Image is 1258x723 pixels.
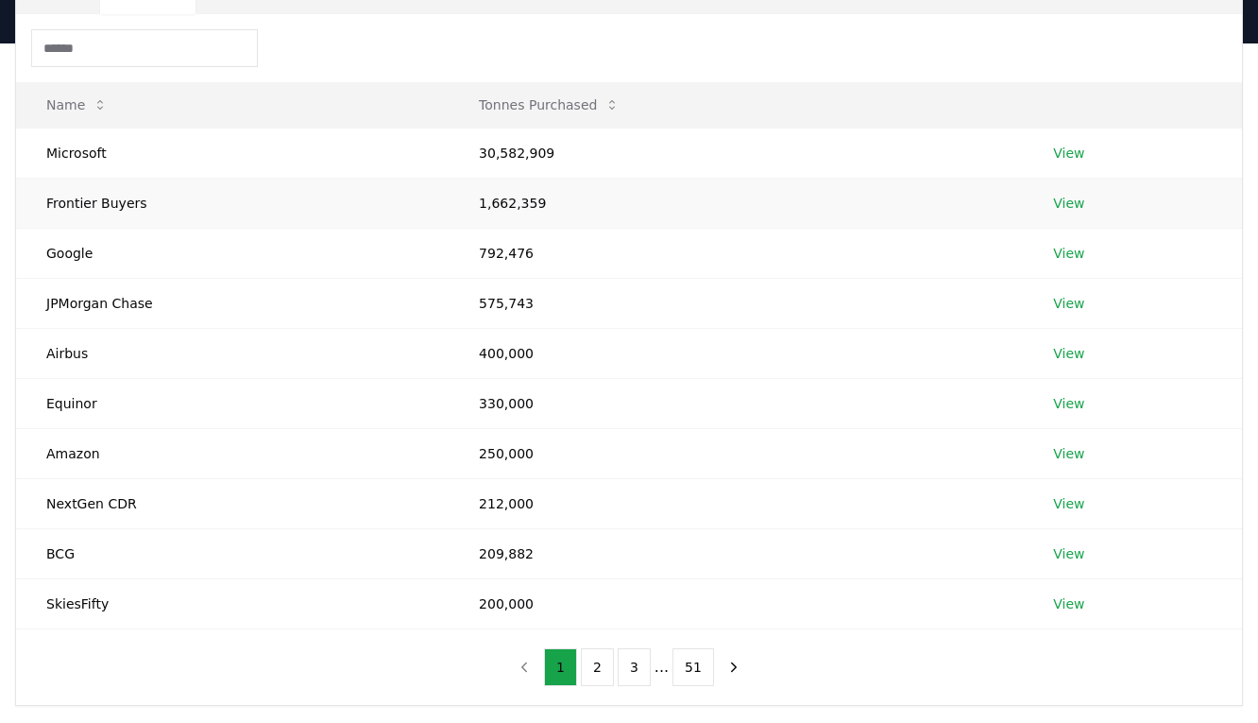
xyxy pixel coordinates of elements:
button: next page [718,648,750,686]
button: 2 [581,648,614,686]
td: Microsoft [16,128,449,178]
td: 1,662,359 [449,178,1023,228]
td: 330,000 [449,378,1023,428]
button: 1 [544,648,577,686]
td: 575,743 [449,278,1023,328]
td: 400,000 [449,328,1023,378]
li: ... [654,656,669,679]
td: Equinor [16,378,449,428]
button: Name [31,86,123,124]
td: 212,000 [449,478,1023,528]
td: Google [16,228,449,278]
td: BCG [16,528,449,578]
a: View [1053,194,1084,213]
td: JPMorgan Chase [16,278,449,328]
a: View [1053,444,1084,463]
a: View [1053,244,1084,263]
a: View [1053,594,1084,613]
a: View [1053,544,1084,563]
a: View [1053,344,1084,363]
button: Tonnes Purchased [464,86,635,124]
td: 792,476 [449,228,1023,278]
td: NextGen CDR [16,478,449,528]
td: 250,000 [449,428,1023,478]
a: View [1053,144,1084,163]
button: 51 [672,648,714,686]
td: Airbus [16,328,449,378]
td: 209,882 [449,528,1023,578]
a: View [1053,494,1084,513]
td: Amazon [16,428,449,478]
a: View [1053,394,1084,413]
td: SkiesFifty [16,578,449,628]
td: Frontier Buyers [16,178,449,228]
td: 200,000 [449,578,1023,628]
a: View [1053,294,1084,313]
button: 3 [618,648,651,686]
td: 30,582,909 [449,128,1023,178]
